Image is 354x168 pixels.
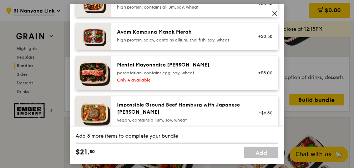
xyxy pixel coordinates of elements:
[254,110,273,116] div: +$6.50
[76,96,111,130] img: daily_normal_HORZ-Impossible-Hamburg-With-Japanese-Curry.jpg
[117,29,245,36] div: Ayam Kampung Masak Merah
[117,117,245,123] div: vegan, contains allium, soy, wheat
[76,132,278,139] div: Add 3 more items to complete your bundle
[117,4,245,10] div: high protein, contains allium, soy, wheat
[117,37,245,43] div: high protein, spicy, contains allium, shellfish, soy, wheat
[117,61,245,69] div: Mentai Mayonnaise [PERSON_NAME]
[117,102,245,116] div: Impossible Ground Beef Hamburg with Japanese [PERSON_NAME]
[117,70,245,76] div: pescatarian, contains egg, soy, wheat
[117,77,245,83] div: Only 4 available
[90,148,95,154] span: 50
[76,23,111,50] img: daily_normal_Ayam_Kampung_Masak_Merah_Horizontal_.jpg
[76,147,90,157] span: $21.
[76,56,111,90] img: daily_normal_Mentai-Mayonnaise-Aburi-Salmon-HORZ.jpg
[254,70,273,76] div: +$5.00
[244,147,278,158] a: Add
[254,34,273,39] div: +$0.50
